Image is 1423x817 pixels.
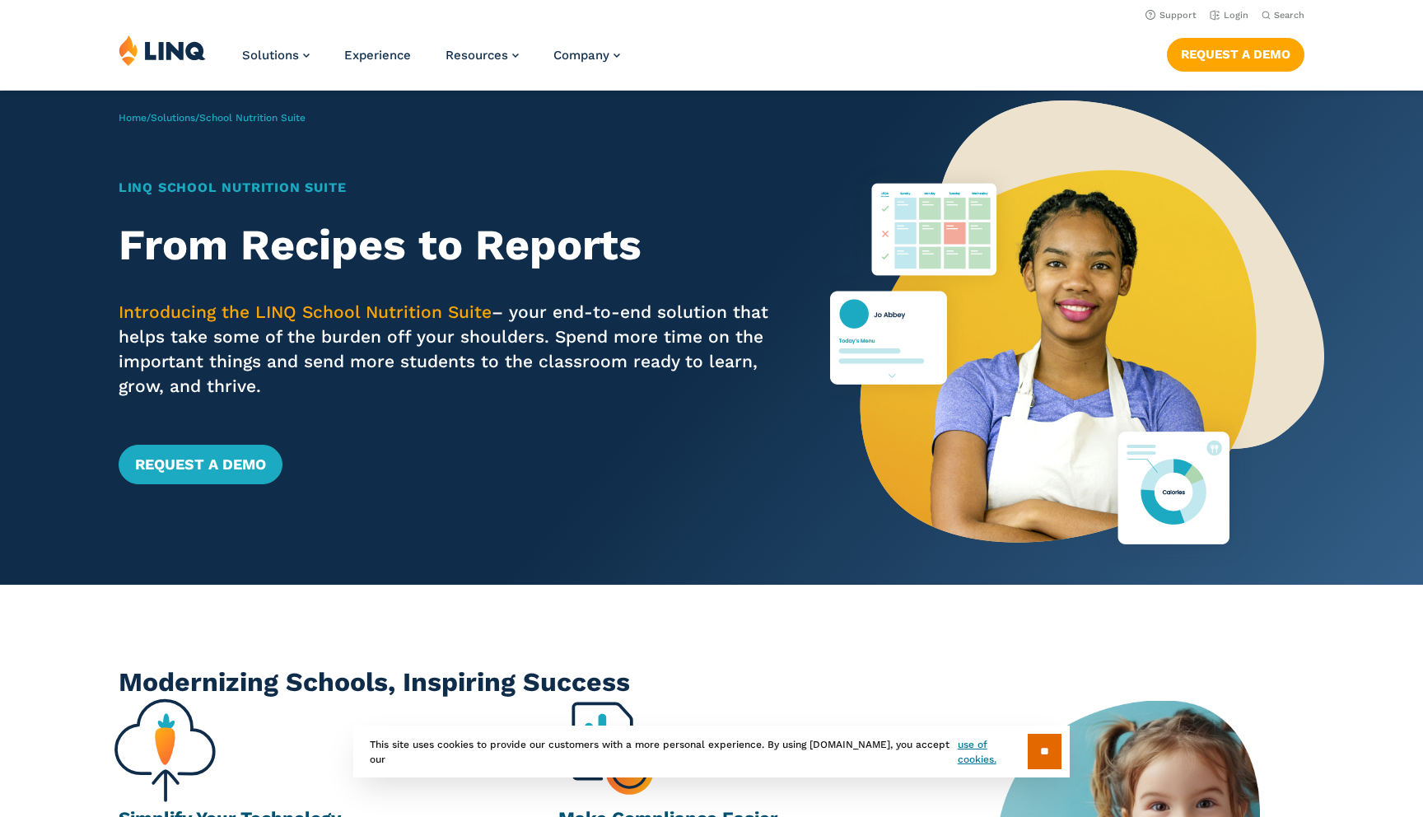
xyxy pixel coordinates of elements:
a: Request a Demo [1167,38,1304,71]
h1: LINQ School Nutrition Suite [119,178,772,198]
a: Login [1210,10,1248,21]
nav: Primary Navigation [242,35,620,89]
span: Introducing the LINQ School Nutrition Suite [119,301,492,322]
a: Request a Demo [119,445,282,484]
span: School Nutrition Suite [199,112,306,124]
a: Support [1145,10,1197,21]
span: Company [553,48,609,63]
p: – your end-to-end solution that helps take some of the burden off your shoulders. Spend more time... [119,300,772,399]
h2: Modernizing Schools, Inspiring Success [119,664,1304,701]
a: use of cookies. [958,737,1028,767]
a: Solutions [151,112,195,124]
img: LINQ | K‑12 Software [119,35,206,66]
img: Nutrition Suite Launch [830,91,1324,585]
button: Open Search Bar [1262,9,1304,21]
nav: Button Navigation [1167,35,1304,71]
a: Experience [344,48,411,63]
a: Home [119,112,147,124]
span: / / [119,112,306,124]
span: Resources [446,48,508,63]
a: Solutions [242,48,310,63]
div: This site uses cookies to provide our customers with a more personal experience. By using [DOMAIN... [353,726,1070,777]
h2: From Recipes to Reports [119,221,772,270]
span: Solutions [242,48,299,63]
a: Company [553,48,620,63]
a: Resources [446,48,519,63]
span: Search [1274,10,1304,21]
